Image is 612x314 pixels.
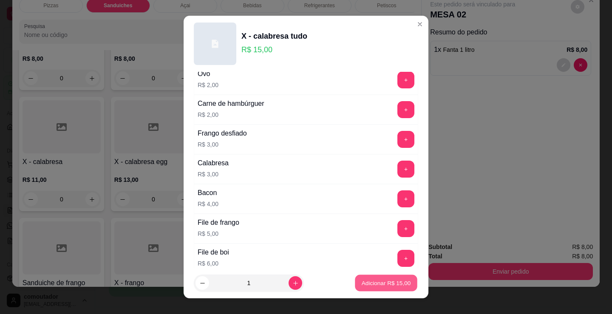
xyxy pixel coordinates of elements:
button: add [397,250,414,267]
div: Ovo [198,69,218,79]
p: R$ 3,00 [198,140,247,149]
button: add [397,131,414,148]
button: add [397,190,414,207]
div: File de boi [198,247,229,257]
p: Adicionar R$ 15,00 [362,279,411,287]
p: R$ 4,00 [198,200,218,208]
p: R$ 6,00 [198,259,229,268]
p: R$ 15,00 [241,44,307,56]
p: R$ 3,00 [198,170,229,178]
div: Bacon [198,188,218,198]
div: Calabresa [198,158,229,168]
button: Adicionar R$ 15,00 [355,275,417,291]
button: Close [413,17,427,31]
div: X - calabresa tudo [241,30,307,42]
p: R$ 2,00 [198,81,218,89]
p: R$ 5,00 [198,229,239,238]
div: File de frango [198,218,239,228]
button: add [397,71,414,88]
div: Frango desfiado [198,128,247,139]
button: add [397,161,414,178]
p: R$ 2,00 [198,110,264,119]
div: Carne de hambúrguer [198,99,264,109]
button: increase-product-quantity [289,276,302,290]
button: add [397,101,414,118]
button: add [397,220,414,237]
button: decrease-product-quantity [195,276,209,290]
